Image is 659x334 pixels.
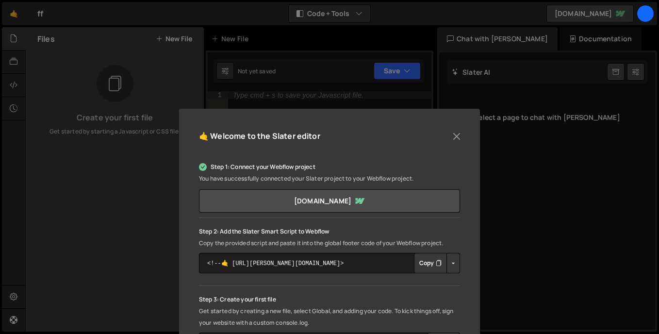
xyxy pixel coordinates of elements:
[199,173,460,184] p: You have successfully connected your Slater project to your Webflow project.
[199,305,460,329] p: Get started by creating a new file, select Global, and adding your code. To kick things off, sign...
[199,253,460,273] textarea: <!--🤙 [URL][PERSON_NAME][DOMAIN_NAME]> <script>document.addEventListener("DOMContentLoaded", func...
[199,129,320,144] h5: 🤙 Welcome to the Slater editor
[199,226,460,237] p: Step 2: Add the Slater Smart Script to Webflow
[199,189,460,213] a: [DOMAIN_NAME]
[199,294,460,305] p: Step 3: Create your first file
[414,253,460,273] div: Button group with nested dropdown
[199,161,460,173] p: Step 1: Connect your Webflow project
[199,237,460,249] p: Copy the provided script and paste it into the global footer code of your Webflow project.
[449,129,464,144] button: Close
[414,253,447,273] button: Copy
